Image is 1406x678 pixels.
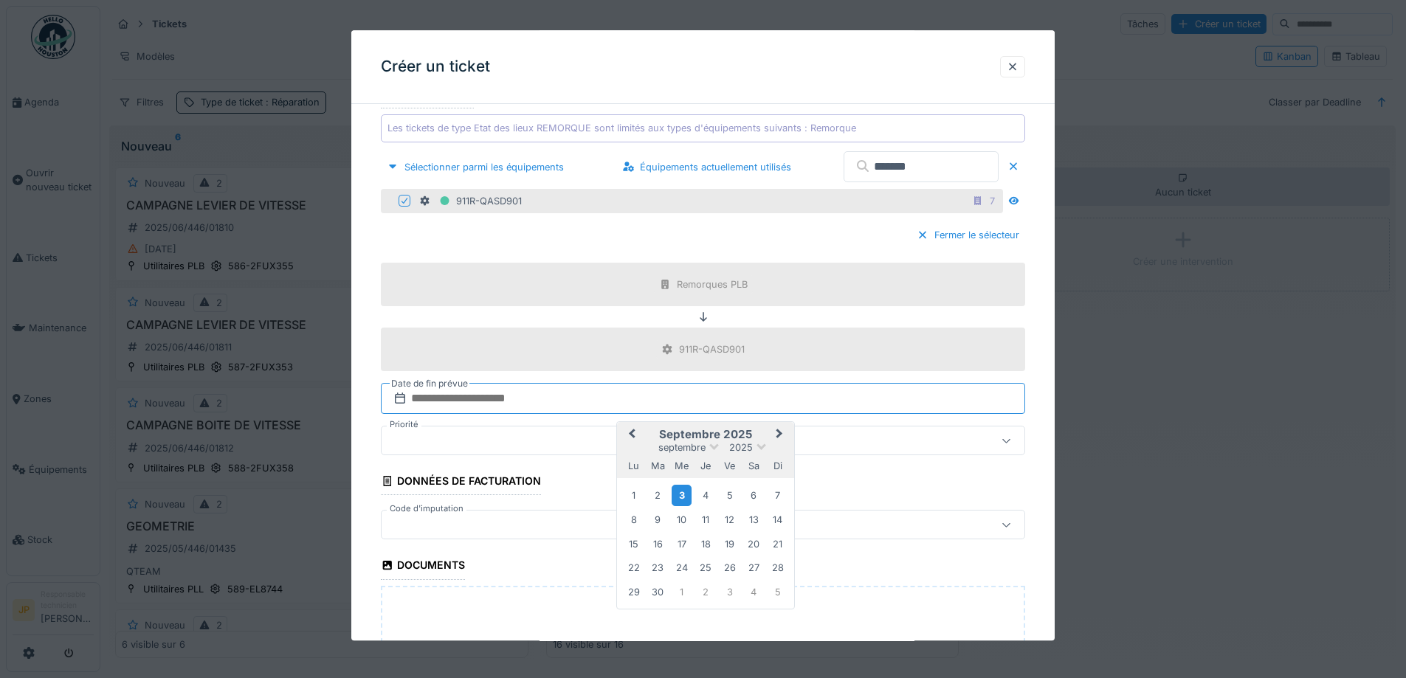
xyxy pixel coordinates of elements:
div: Choose mercredi 10 septembre 2025 [672,511,692,530]
label: Date de fin prévue [390,376,469,392]
div: Choose mercredi 1 octobre 2025 [672,582,692,602]
label: Code d'imputation [387,503,466,516]
div: mercredi [672,456,692,476]
div: Choose dimanche 14 septembre 2025 [768,511,788,530]
button: Previous Month [618,424,642,448]
div: dimanche [768,456,788,476]
div: Choose samedi 6 septembre 2025 [744,485,764,505]
div: Choose mardi 23 septembre 2025 [648,558,668,578]
div: Les tickets de type Etat des lieux REMORQUE sont limités aux types d'équipements suivants : Remorque [387,122,856,136]
h2: septembre 2025 [617,429,794,442]
div: Choose mardi 9 septembre 2025 [648,511,668,530]
div: Choose vendredi 12 septembre 2025 [720,511,740,530]
div: Choose samedi 13 septembre 2025 [744,511,764,530]
div: Équipements actuellement utilisés [616,157,797,177]
div: Choose samedi 4 octobre 2025 [744,582,764,602]
div: Sélectionner parmi les équipements [381,157,570,177]
div: Choose dimanche 5 octobre 2025 [768,582,788,602]
div: Données de facturation [381,471,541,496]
div: Choose dimanche 7 septembre 2025 [768,485,788,505]
div: Choose vendredi 5 septembre 2025 [720,485,740,505]
div: Choose dimanche 21 septembre 2025 [768,534,788,554]
div: Month septembre, 2025 [622,483,790,604]
div: 911R-QASD901 [419,192,522,210]
div: Localisation [381,84,474,109]
div: Choose vendredi 19 septembre 2025 [720,534,740,554]
div: Fermer le sélecteur [911,225,1025,245]
div: vendredi [720,456,740,476]
div: Choose jeudi 25 septembre 2025 [696,558,716,578]
div: lundi [624,456,644,476]
div: Choose mardi 16 septembre 2025 [648,534,668,554]
span: 2025 [729,443,753,454]
div: 7 [990,194,995,208]
div: Choose lundi 1 septembre 2025 [624,485,644,505]
div: Choose mercredi 24 septembre 2025 [672,558,692,578]
div: Choose jeudi 2 octobre 2025 [696,582,716,602]
div: mardi [648,456,668,476]
div: Documents [381,555,465,580]
div: Remorques PLB [677,278,748,292]
div: jeudi [696,456,716,476]
div: Choose lundi 15 septembre 2025 [624,534,644,554]
div: Choose jeudi 11 septembre 2025 [696,511,716,530]
div: Choose vendredi 26 septembre 2025 [720,558,740,578]
span: septembre [658,443,706,454]
div: Choose jeudi 4 septembre 2025 [696,485,716,505]
div: Choose mardi 30 septembre 2025 [648,582,668,602]
label: Priorité [387,419,421,432]
div: Choose mardi 2 septembre 2025 [648,485,668,505]
div: Choose jeudi 18 septembre 2025 [696,534,716,554]
div: samedi [744,456,764,476]
div: Choose samedi 20 septembre 2025 [744,534,764,554]
h3: Créer un ticket [381,58,490,76]
div: Choose lundi 22 septembre 2025 [624,558,644,578]
div: Choose mercredi 17 septembre 2025 [672,534,692,554]
div: Choose lundi 8 septembre 2025 [624,511,644,530]
div: 911R-QASD901 [679,343,745,357]
div: Choose samedi 27 septembre 2025 [744,558,764,578]
div: Choose mercredi 3 septembre 2025 [672,485,692,506]
div: Choose lundi 29 septembre 2025 [624,582,644,602]
div: Choose vendredi 3 octobre 2025 [720,582,740,602]
button: Next Month [769,424,793,448]
div: Choose dimanche 28 septembre 2025 [768,558,788,578]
